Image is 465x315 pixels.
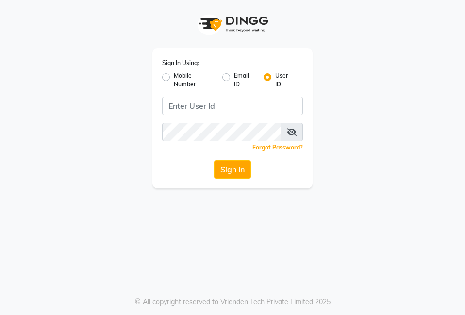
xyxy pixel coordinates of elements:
[162,59,199,67] label: Sign In Using:
[275,71,295,89] label: User ID
[214,160,251,179] button: Sign In
[162,97,303,115] input: Username
[252,144,303,151] a: Forgot Password?
[162,123,281,141] input: Username
[174,71,215,89] label: Mobile Number
[194,10,271,38] img: logo1.svg
[234,71,256,89] label: Email ID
